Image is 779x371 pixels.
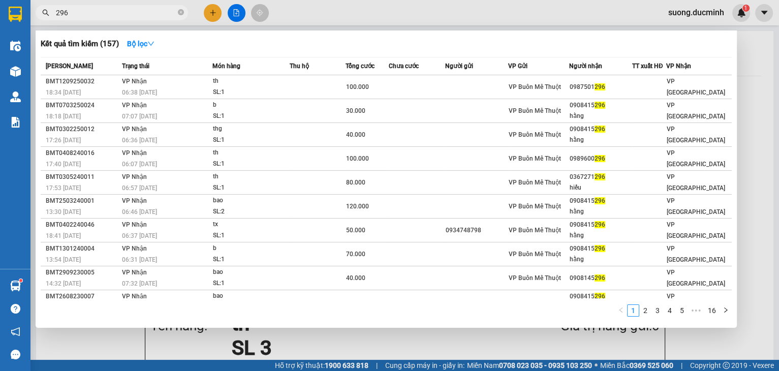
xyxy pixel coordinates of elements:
div: BMT2909230005 [46,267,118,278]
span: 296 [595,155,605,162]
span: 100.000 [346,155,369,162]
div: th [213,171,289,182]
span: VP Nhận [121,173,146,180]
span: environment [70,68,77,75]
div: SL: 1 [213,159,289,170]
a: 5 [676,305,688,316]
span: Món hàng [212,63,240,70]
span: 296 [595,102,605,109]
li: Next 5 Pages [688,304,704,317]
span: 14:32 [DATE] [46,280,81,287]
span: VP Buôn Mê Thuột [509,155,561,162]
img: warehouse-icon [10,91,21,102]
span: VP Nhận [121,269,146,276]
div: BMT2503240001 [46,196,118,206]
div: 0934748798 [446,225,508,236]
span: 40.000 [346,274,365,282]
button: left [615,304,627,317]
div: SL: 2 [213,206,289,218]
a: 2 [640,305,651,316]
div: BMT0305240011 [46,172,118,182]
span: 13:30 [DATE] [46,208,81,215]
span: notification [11,327,20,336]
span: [PERSON_NAME] [46,63,93,70]
input: Tìm tên, số ĐT hoặc mã đơn [56,7,176,18]
div: 0367271 [570,172,632,182]
div: thg [213,123,289,135]
li: [PERSON_NAME] [5,5,147,24]
a: 3 [652,305,663,316]
span: TT xuất HĐ [632,63,663,70]
li: 16 [704,304,720,317]
div: 0908415 [570,124,632,135]
span: 296 [595,221,605,228]
div: b [213,100,289,111]
span: VP Buôn Mê Thuột [509,227,561,234]
span: close-circle [178,9,184,15]
span: 296 [595,274,605,282]
span: question-circle [11,304,20,314]
div: hằng [570,206,632,217]
span: Người gửi [445,63,473,70]
sup: 1 [19,279,22,282]
span: VP Buôn Mê Thuột [509,274,561,282]
span: VP [GEOGRAPHIC_DATA] [667,78,725,96]
div: hằng [570,230,632,241]
div: bao [213,291,289,302]
span: 296 [595,293,605,300]
span: VP Nhận [121,197,146,204]
div: b [213,243,289,254]
span: 296 [595,83,605,90]
span: Người nhận [569,63,602,70]
span: VP Nhận [121,102,146,109]
div: BMT2608230007 [46,291,118,302]
div: 0908415 [570,220,632,230]
li: 1 [627,304,639,317]
div: bao [213,195,289,206]
h3: Kết quả tìm kiếm ( 157 ) [41,39,119,49]
img: warehouse-icon [10,66,21,77]
div: hằng [570,135,632,145]
div: SL: 1 [213,278,289,289]
div: hằng [570,254,632,265]
span: VP [GEOGRAPHIC_DATA] [667,293,725,311]
div: SL: 1 [213,87,289,98]
span: 50.000 [346,227,365,234]
span: VP Nhận [121,149,146,157]
span: VP Nhận [121,221,146,228]
span: VP [GEOGRAPHIC_DATA] [667,102,725,120]
span: VP Nhận [121,245,146,252]
span: search [42,9,49,16]
div: tx [213,219,289,230]
span: 17:40 [DATE] [46,161,81,168]
li: 4 [664,304,676,317]
div: 0989600 [570,153,632,164]
span: down [147,40,154,47]
span: 06:36 [DATE] [121,137,157,144]
span: ••• [688,304,704,317]
span: VP Buôn Mê Thuột [509,251,561,258]
li: VP VP Buôn Mê Thuột [70,43,135,66]
button: Bộ lọcdown [119,36,163,52]
span: VP [GEOGRAPHIC_DATA] [667,245,725,263]
span: VP [GEOGRAPHIC_DATA] [667,197,725,215]
div: SL: 1 [213,135,289,146]
div: 0908415 [570,243,632,254]
li: 5 [676,304,688,317]
span: 06:57 [DATE] [121,184,157,192]
span: 06:46 [DATE] [121,208,157,215]
span: 100.000 [346,83,369,90]
span: 07:32 [DATE] [121,280,157,287]
a: 4 [664,305,675,316]
div: BMT1301240004 [46,243,118,254]
span: VP Gửi [508,63,527,70]
button: right [720,304,732,317]
div: th [213,147,289,159]
span: VP [GEOGRAPHIC_DATA] [667,221,725,239]
div: bao [213,267,289,278]
span: VP Nhận [121,126,146,133]
div: hiếu [570,182,632,193]
img: logo-vxr [9,7,22,22]
span: 296 [595,197,605,204]
img: warehouse-icon [10,41,21,51]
